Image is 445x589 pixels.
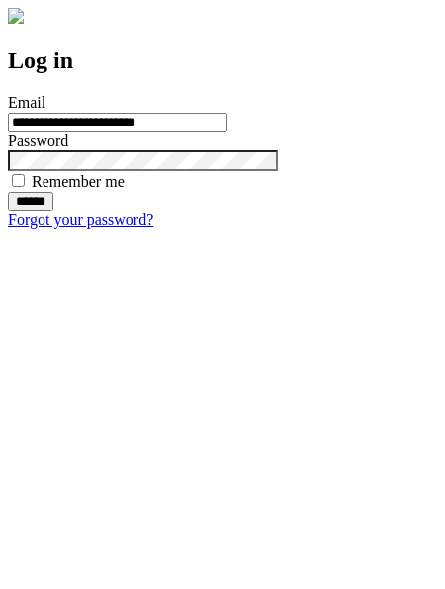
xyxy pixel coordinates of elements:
[8,47,437,74] h2: Log in
[8,8,24,24] img: logo-4e3dc11c47720685a147b03b5a06dd966a58ff35d612b21f08c02c0306f2b779.png
[8,94,45,111] label: Email
[32,173,125,190] label: Remember me
[8,132,68,149] label: Password
[8,211,153,228] a: Forgot your password?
